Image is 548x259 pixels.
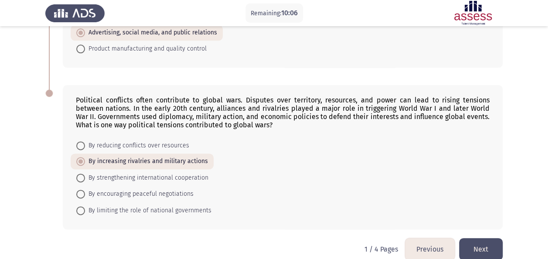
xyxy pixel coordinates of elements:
span: Product manufacturing and quality control [85,44,207,54]
span: By increasing rivalries and military actions [85,156,208,167]
img: Assessment logo of ASSESS English Language Assessment (3 Module) (Ba - IB) [443,1,503,25]
span: By encouraging peaceful negotiations [85,189,194,199]
p: 1 / 4 Pages [364,245,398,253]
p: Remaining: [251,8,298,19]
span: By strengthening international cooperation [85,173,208,183]
img: Assess Talent Management logo [45,1,105,25]
span: Advertising, social media, and public relations [85,27,217,38]
span: By reducing conflicts over resources [85,140,189,151]
span: 10:06 [281,9,298,17]
div: Political conflicts often contribute to global wars. Disputes over territory, resources, and powe... [76,96,490,129]
span: By limiting the role of national governments [85,205,211,216]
